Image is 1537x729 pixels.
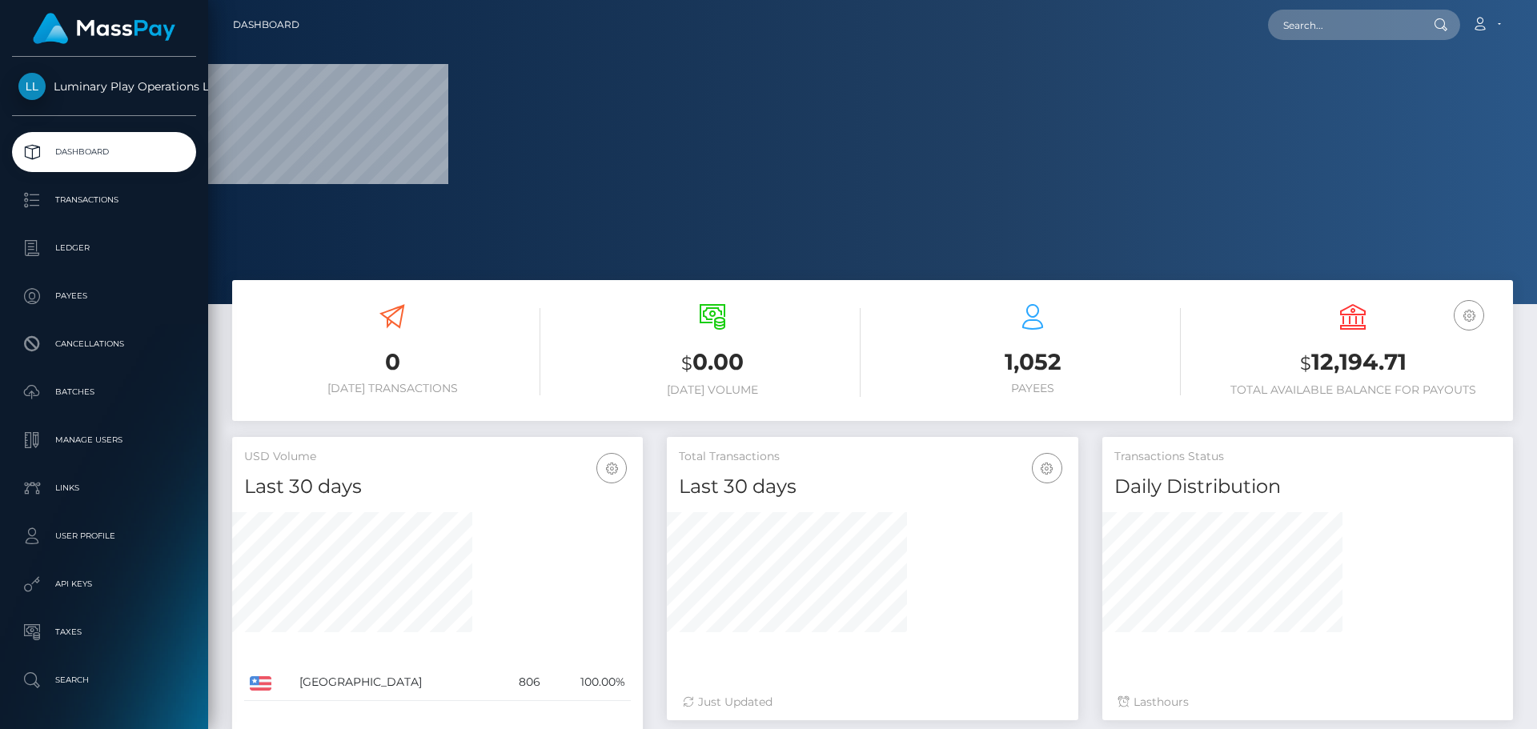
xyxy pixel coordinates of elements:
p: Manage Users [18,428,190,452]
h6: Payees [885,382,1181,395]
img: MassPay Logo [33,13,175,44]
h5: USD Volume [244,449,631,465]
p: User Profile [18,524,190,548]
input: Search... [1268,10,1419,40]
td: [GEOGRAPHIC_DATA] [294,664,496,701]
h3: 0 [244,346,540,378]
a: Ledger [12,228,196,268]
a: Cancellations [12,324,196,364]
h6: Total Available Balance for Payouts [1205,383,1501,397]
a: User Profile [12,516,196,556]
h3: 1,052 [885,346,1181,378]
p: Batches [18,380,190,404]
span: Luminary Play Operations Limited [12,79,196,94]
p: Transactions [18,188,190,212]
a: Taxes [12,612,196,652]
a: Search [12,660,196,700]
a: Manage Users [12,420,196,460]
h3: 12,194.71 [1205,346,1501,379]
p: Search [18,668,190,692]
small: $ [681,352,692,375]
img: US.png [250,676,271,691]
p: Dashboard [18,140,190,164]
p: Payees [18,284,190,308]
a: Transactions [12,180,196,220]
div: Last hours [1118,694,1497,711]
a: Links [12,468,196,508]
h5: Total Transactions [679,449,1065,465]
p: Ledger [18,236,190,260]
p: Taxes [18,620,190,644]
p: API Keys [18,572,190,596]
small: $ [1300,352,1311,375]
h4: Daily Distribution [1114,473,1501,501]
p: Cancellations [18,332,190,356]
a: Dashboard [12,132,196,172]
img: Luminary Play Operations Limited [18,73,46,100]
td: 806 [496,664,546,701]
h5: Transactions Status [1114,449,1501,465]
h4: Last 30 days [679,473,1065,501]
a: API Keys [12,564,196,604]
h4: Last 30 days [244,473,631,501]
a: Payees [12,276,196,316]
a: Dashboard [233,8,299,42]
td: 100.00% [546,664,631,701]
h3: 0.00 [564,346,861,379]
h6: [DATE] Transactions [244,382,540,395]
a: Batches [12,372,196,412]
div: Just Updated [683,694,1061,711]
h6: [DATE] Volume [564,383,861,397]
p: Links [18,476,190,500]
